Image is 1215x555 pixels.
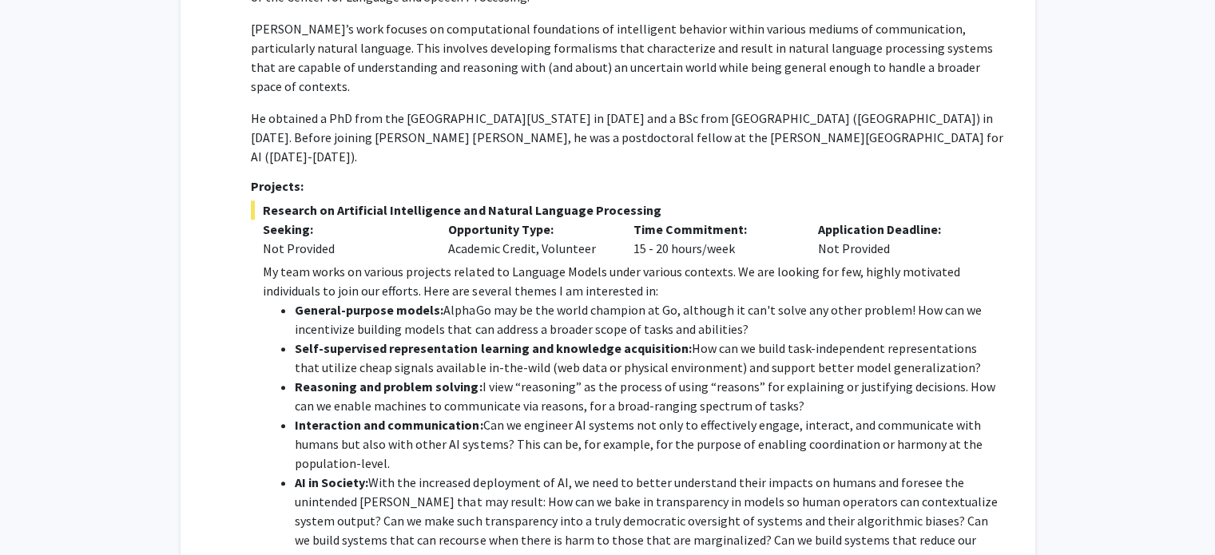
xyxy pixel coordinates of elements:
[295,339,1003,377] li: How can we build task-independent representations that utilize cheap signals available in-the-wil...
[251,200,1003,220] span: Research on Artificial Intelligence and Natural Language Processing
[633,220,794,239] p: Time Commitment:
[263,220,424,239] p: Seeking:
[295,300,1003,339] li: AlphaGo may be the world champion at Go, although it can't solve any other problem! How can we in...
[436,220,621,258] div: Academic Credit, Volunteer
[251,109,1003,166] p: He obtained a PhD from the [GEOGRAPHIC_DATA][US_STATE] in [DATE] and a BSc from [GEOGRAPHIC_DATA]...
[263,262,1003,300] p: My team works on various projects related to Language Models under various contexts. We are looki...
[806,220,991,258] div: Not Provided
[448,220,609,239] p: Opportunity Type:
[295,415,1003,473] li: Can we engineer AI systems not only to effectively engage, interact, and communicate with humans ...
[621,220,806,258] div: 15 - 20 hours/week
[818,220,979,239] p: Application Deadline:
[263,239,424,258] div: Not Provided
[251,178,304,194] strong: Projects:
[295,377,1003,415] li: I view “reasoning” as the process of using “reasons” for explaining or justifying decisions. How ...
[12,483,68,543] iframe: Chat
[295,379,482,394] strong: Reasoning and problem solving:
[295,474,368,490] strong: AI in Society:
[251,19,1003,96] p: [PERSON_NAME]’s work focuses on computational foundations of intelligent behavior within various ...
[295,302,443,318] strong: General-purpose models:
[295,417,482,433] strong: Interaction and communication:
[295,340,691,356] strong: Self-supervised representation learning and knowledge acquisition:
